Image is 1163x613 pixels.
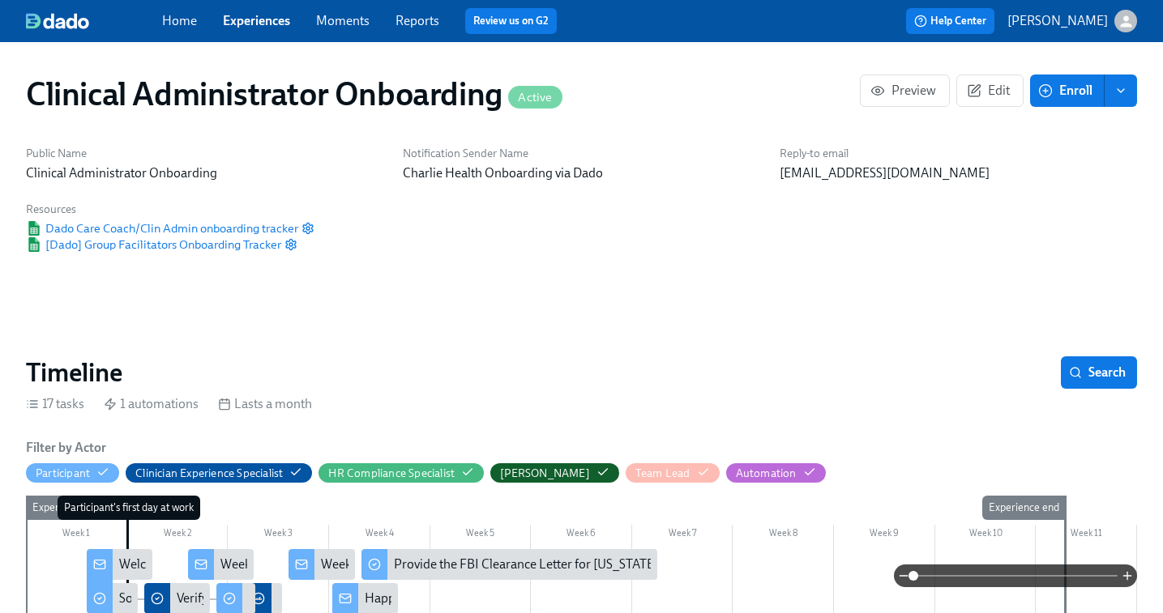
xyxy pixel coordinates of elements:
div: Hide Team Lead [635,466,691,481]
div: Lasts a month [218,395,312,413]
button: Automation [726,463,826,483]
a: Home [162,13,197,28]
button: [PERSON_NAME] [1007,10,1137,32]
span: Dado Care Coach/Clin Admin onboarding tracker [26,220,298,236]
a: Moments [316,13,370,28]
div: Week Two Onboarding Recap! [289,549,354,580]
a: Google Sheet[Dado] Group Facilitators Onboarding Tracker [26,236,281,253]
span: Edit [970,83,1010,99]
div: 17 tasks [26,395,84,413]
h6: Resources [26,202,314,217]
div: Week 10 [935,525,1037,546]
div: Provide the FBI Clearance Letter for [US_STATE] [361,549,658,580]
div: Week 4 [329,525,430,546]
div: Hide Paige Eber [500,466,590,481]
h6: Filter by Actor [26,439,106,457]
div: Week Two Onboarding Recap! [321,556,489,573]
h6: Public Name [26,146,383,161]
img: Google Sheet [26,221,42,236]
p: [PERSON_NAME] [1007,12,1108,30]
div: 1 automations [104,395,199,413]
button: Enroll [1030,74,1105,107]
span: Preview [874,83,936,99]
button: Preview [860,74,950,107]
span: [Dado] Group Facilitators Onboarding Tracker [26,236,281,253]
p: Clinical Administrator Onboarding [26,164,383,182]
div: Week 9 [834,525,935,546]
div: Hide Clinician Experience Specialist [135,466,283,481]
button: [PERSON_NAME] [490,463,619,483]
div: Hide Participant [36,466,90,481]
div: Verify Elation for {{ participant.fullName }} [177,590,409,607]
div: Week 3 [228,525,329,546]
div: Week 6 [531,525,632,546]
button: Review us on G2 [465,8,557,34]
h2: Timeline [26,356,122,389]
a: Review us on G2 [473,13,549,29]
span: Help Center [914,13,986,29]
img: Google Sheet [26,237,42,252]
div: Software Set-Up [119,590,208,607]
div: Week 2 [127,525,229,546]
div: Week 11 [1036,525,1137,546]
div: Hide HR Compliance Specialist [328,466,455,481]
div: Experience start [26,496,113,520]
p: Charlie Health Onboarding via Dado [403,164,760,182]
p: [EMAIL_ADDRESS][DOMAIN_NAME] [780,164,1137,182]
span: Enroll [1041,83,1092,99]
a: Reports [396,13,439,28]
button: Team Lead [626,463,720,483]
h1: Clinical Administrator Onboarding [26,74,562,113]
div: Week 1 [26,525,127,546]
h6: Notification Sender Name [403,146,760,161]
div: Week 7 [632,525,733,546]
div: Week 1: Onboarding Recap! [220,556,374,573]
a: Experiences [223,13,290,28]
button: enroll [1105,74,1137,107]
div: Happy Final Week of Onboarding! [365,590,553,607]
button: Edit [956,74,1024,107]
div: Welcome to the Charlie Health Team! [119,556,324,573]
button: Clinician Experience Specialist [126,463,312,483]
div: Week 1: Onboarding Recap! [188,549,254,580]
a: dado [26,13,162,29]
a: Google SheetDado Care Coach/Clin Admin onboarding tracker [26,220,298,236]
button: Search [1061,356,1137,389]
div: Week 5 [430,525,532,546]
span: Search [1072,364,1126,381]
button: Help Center [906,8,994,34]
div: Week 8 [733,525,834,546]
div: Participant's first day at work [58,496,200,520]
button: Participant [26,463,119,483]
button: HR Compliance Specialist [319,463,484,483]
div: Welcome to the Charlie Health Team! [87,549,152,580]
img: dado [26,13,89,29]
div: Hide Automation [736,466,797,481]
div: Provide the FBI Clearance Letter for [US_STATE] [394,556,658,573]
div: Experience end [982,496,1066,520]
h6: Reply-to email [780,146,1137,161]
span: Active [508,92,562,104]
